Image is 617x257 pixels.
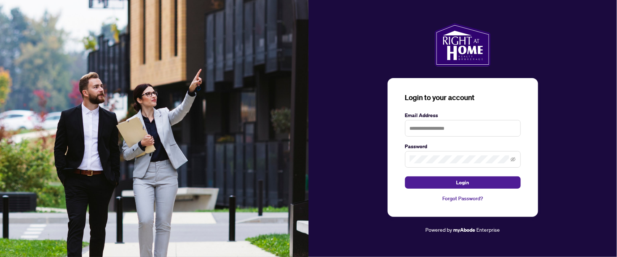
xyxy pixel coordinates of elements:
span: eye-invisible [511,157,516,162]
button: Login [405,176,521,189]
span: Powered by [426,226,452,233]
label: Email Address [405,111,521,119]
span: Login [456,177,469,188]
a: Forgot Password? [405,194,521,202]
a: myAbode [454,226,476,234]
span: Enterprise [477,226,500,233]
img: ma-logo [435,23,491,67]
h3: Login to your account [405,93,521,103]
label: Password [405,142,521,150]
